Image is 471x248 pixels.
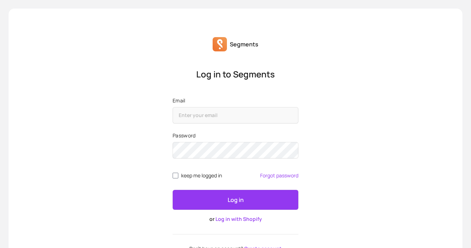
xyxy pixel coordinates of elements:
[173,132,298,139] label: Password
[173,173,178,178] input: remember me
[173,190,298,210] button: Log in
[173,69,298,80] p: Log in to Segments
[230,40,258,49] p: Segments
[173,97,298,104] label: Email
[173,107,298,123] input: Email
[260,173,298,178] a: Forgot password
[173,216,298,223] p: or
[173,142,298,158] input: Password
[228,196,244,204] p: Log in
[215,216,262,222] a: Log in with Shopify
[181,173,222,178] span: keep me logged in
